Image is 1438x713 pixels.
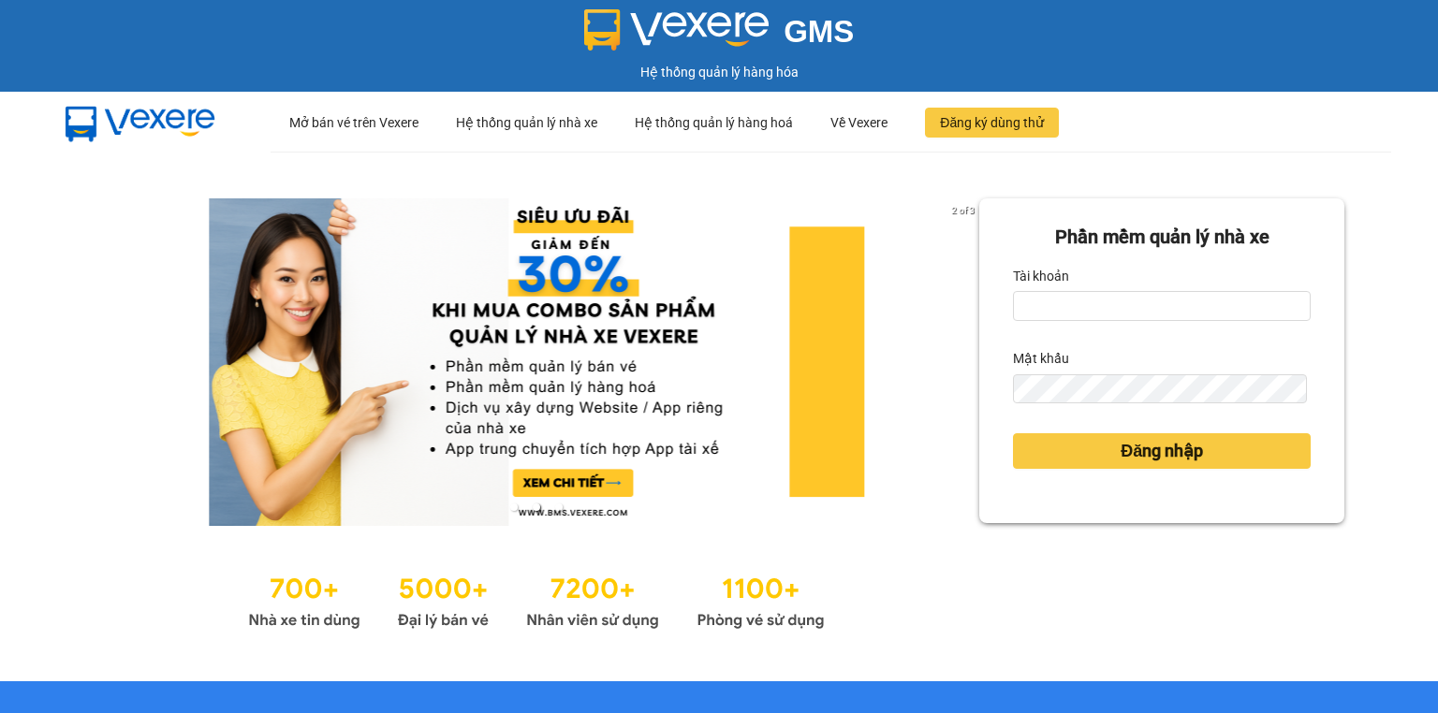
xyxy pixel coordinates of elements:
[1013,433,1311,469] button: Đăng nhập
[1013,261,1069,291] label: Tài khoản
[784,14,854,49] span: GMS
[47,92,234,153] img: mbUUG5Q.png
[830,93,888,153] div: Về Vexere
[925,108,1059,138] button: Đăng ký dùng thử
[635,93,793,153] div: Hệ thống quản lý hàng hoá
[289,93,418,153] div: Mở bán vé trên Vexere
[946,198,979,223] p: 2 of 3
[584,9,770,51] img: logo 2
[94,198,120,526] button: previous slide / item
[456,93,597,153] div: Hệ thống quản lý nhà xe
[1013,223,1311,252] div: Phần mềm quản lý nhà xe
[1013,343,1069,373] label: Mật khẩu
[584,28,855,43] a: GMS
[1013,374,1307,404] input: Mật khẩu
[555,503,563,511] li: slide item 3
[1013,291,1311,321] input: Tài khoản
[5,62,1433,82] div: Hệ thống quản lý hàng hóa
[940,112,1044,133] span: Đăng ký dùng thử
[953,198,979,526] button: next slide / item
[533,503,540,511] li: slide item 2
[1121,438,1203,464] span: Đăng nhập
[510,503,518,511] li: slide item 1
[248,563,825,634] img: Statistics.png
